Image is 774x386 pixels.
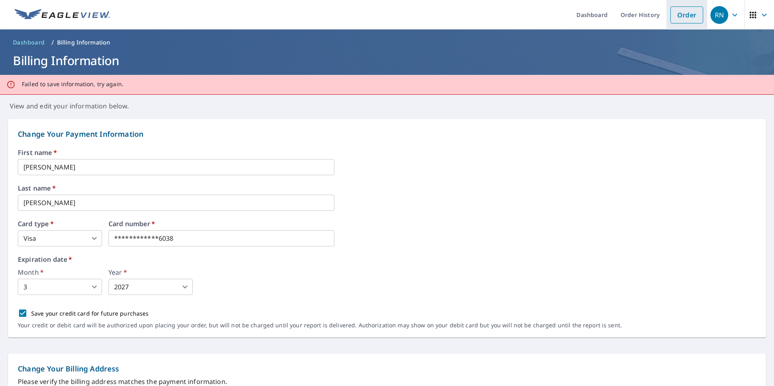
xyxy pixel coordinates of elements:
[670,6,703,23] a: Order
[10,36,48,49] a: Dashboard
[18,363,756,374] p: Change Your Billing Address
[710,6,728,24] div: RN
[18,230,102,246] div: Visa
[108,221,334,227] label: Card number
[22,81,123,88] p: Failed to save information, try again.
[108,269,193,276] label: Year
[31,309,149,318] p: Save your credit card for future purchases
[10,36,764,49] nav: breadcrumb
[18,322,622,329] p: Your credit or debit card will be authorized upon placing your order, but will not be charged unt...
[18,129,756,140] p: Change Your Payment Information
[10,52,764,69] h1: Billing Information
[15,9,110,21] img: EV Logo
[18,185,756,191] label: Last name
[57,38,111,47] p: Billing Information
[13,38,45,47] span: Dashboard
[18,279,102,295] div: 3
[18,221,102,227] label: Card type
[18,256,756,263] label: Expiration date
[51,38,54,47] li: /
[108,279,193,295] div: 2027
[18,269,102,276] label: Month
[18,149,756,156] label: First name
